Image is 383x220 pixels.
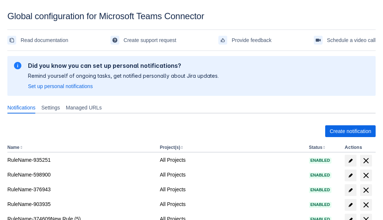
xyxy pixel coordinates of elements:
[110,34,176,46] a: Create support request
[348,158,354,164] span: edit
[124,34,176,46] span: Create support request
[28,83,93,90] a: Set up personal notifications
[309,158,331,163] span: Enabled
[160,200,303,208] div: All Projects
[315,37,321,43] span: videoCall
[309,203,331,207] span: Enabled
[362,156,370,165] span: delete
[160,145,180,150] button: Project(s)
[7,11,376,21] div: Global configuration for Microsoft Teams Connector
[342,143,376,153] th: Actions
[66,104,102,111] span: Managed URLs
[7,171,154,178] div: RuleName-598900
[348,202,354,208] span: edit
[309,188,331,192] span: Enabled
[309,145,323,150] button: Status
[160,156,303,164] div: All Projects
[314,34,376,46] a: Schedule a video call
[160,171,303,178] div: All Projects
[348,187,354,193] span: edit
[362,200,370,209] span: delete
[309,173,331,177] span: Enabled
[7,186,154,193] div: RuleName-376943
[7,145,20,150] button: Name
[21,34,68,46] span: Read documentation
[362,171,370,180] span: delete
[232,34,271,46] span: Provide feedback
[41,104,60,111] span: Settings
[325,125,376,137] button: Create notification
[7,34,68,46] a: Read documentation
[327,34,376,46] span: Schedule a video call
[218,34,271,46] a: Provide feedback
[28,72,219,80] p: Remind yourself of ongoing tasks, get notified personally about Jira updates.
[7,156,154,164] div: RuleName-935251
[13,61,22,70] span: information
[9,37,15,43] span: documentation
[362,186,370,195] span: delete
[7,104,35,111] span: Notifications
[330,125,371,137] span: Create notification
[28,62,219,69] h2: Did you know you can set up personal notifications?
[348,172,354,178] span: edit
[220,37,226,43] span: feedback
[112,37,118,43] span: support
[7,200,154,208] div: RuleName-903935
[160,186,303,193] div: All Projects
